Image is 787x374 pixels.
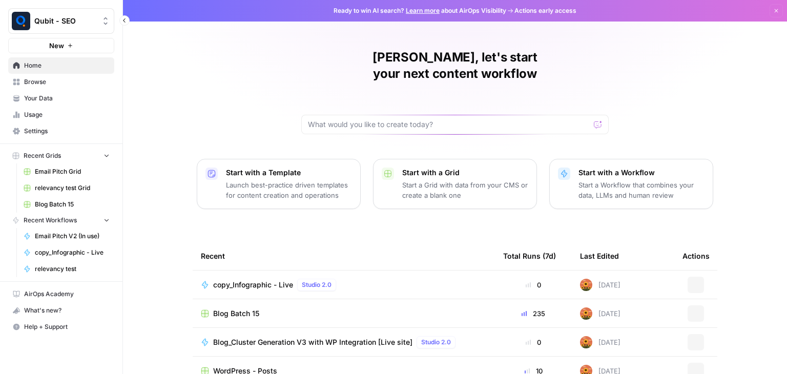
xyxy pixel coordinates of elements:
[503,242,556,270] div: Total Runs (7d)
[19,244,114,261] a: copy_Infographic - Live
[24,110,110,119] span: Usage
[578,168,705,178] p: Start with a Workflow
[549,159,713,209] button: Start with a WorkflowStart a Workflow that combines your data, LLMs and human review
[24,289,110,299] span: AirOps Academy
[213,280,293,290] span: copy_Infographic - Live
[49,40,64,51] span: New
[213,308,259,319] span: Blog Batch 15
[201,308,487,319] a: Blog Batch 15
[503,308,564,319] div: 235
[514,6,576,15] span: Actions early access
[24,94,110,103] span: Your Data
[201,279,487,291] a: copy_Infographic - LiveStudio 2.0
[578,180,705,200] p: Start a Workflow that combines your data, LLMs and human review
[34,16,96,26] span: Qubit - SEO
[8,123,114,139] a: Settings
[35,183,110,193] span: relevancy test Grid
[35,248,110,257] span: copy_Infographic - Live
[19,163,114,180] a: Email Pitch Grid
[12,12,30,30] img: Qubit - SEO Logo
[24,151,61,160] span: Recent Grids
[8,57,114,74] a: Home
[402,180,528,200] p: Start a Grid with data from your CMS or create a blank one
[580,242,619,270] div: Last Edited
[580,279,592,291] img: 9q91i6o64dehxyyk3ewnz09i3rac
[301,49,609,82] h1: [PERSON_NAME], let's start your next content workflow
[8,8,114,34] button: Workspace: Qubit - SEO
[35,167,110,176] span: Email Pitch Grid
[8,319,114,335] button: Help + Support
[19,180,114,196] a: relevancy test Grid
[8,148,114,163] button: Recent Grids
[8,107,114,123] a: Usage
[226,168,352,178] p: Start with a Template
[24,322,110,331] span: Help + Support
[682,242,710,270] div: Actions
[201,336,487,348] a: Blog_Cluster Generation V3 with WP Integration [Live site]Studio 2.0
[580,307,620,320] div: [DATE]
[503,280,564,290] div: 0
[19,228,114,244] a: Email Pitch V2 (In use)
[580,279,620,291] div: [DATE]
[406,7,440,14] a: Learn more
[9,303,114,318] div: What's new?
[35,232,110,241] span: Email Pitch V2 (In use)
[334,6,506,15] span: Ready to win AI search? about AirOps Visibility
[580,336,620,348] div: [DATE]
[8,74,114,90] a: Browse
[197,159,361,209] button: Start with a TemplateLaunch best-practice driven templates for content creation and operations
[373,159,537,209] button: Start with a GridStart a Grid with data from your CMS or create a blank one
[580,336,592,348] img: 9q91i6o64dehxyyk3ewnz09i3rac
[213,337,412,347] span: Blog_Cluster Generation V3 with WP Integration [Live site]
[8,90,114,107] a: Your Data
[302,280,332,289] span: Studio 2.0
[580,307,592,320] img: 9q91i6o64dehxyyk3ewnz09i3rac
[8,286,114,302] a: AirOps Academy
[24,127,110,136] span: Settings
[35,264,110,274] span: relevancy test
[8,302,114,319] button: What's new?
[8,213,114,228] button: Recent Workflows
[503,337,564,347] div: 0
[201,242,487,270] div: Recent
[421,338,451,347] span: Studio 2.0
[19,261,114,277] a: relevancy test
[24,61,110,70] span: Home
[35,200,110,209] span: Blog Batch 15
[308,119,590,130] input: What would you like to create today?
[402,168,528,178] p: Start with a Grid
[24,216,77,225] span: Recent Workflows
[226,180,352,200] p: Launch best-practice driven templates for content creation and operations
[8,38,114,53] button: New
[19,196,114,213] a: Blog Batch 15
[24,77,110,87] span: Browse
